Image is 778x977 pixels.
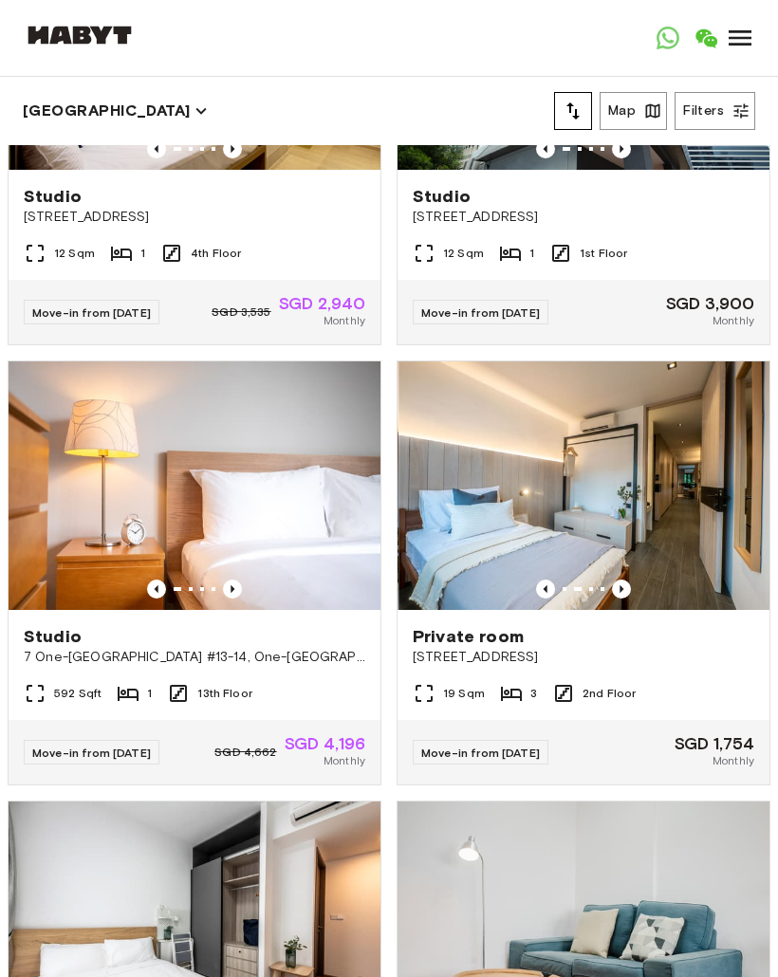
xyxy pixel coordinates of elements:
[397,360,770,784] a: Marketing picture of unit SG-01-027-006-02Marketing picture of unit SG-01-027-006-02Previous imag...
[32,305,151,320] span: Move-in from [DATE]
[675,92,755,130] button: Filters
[413,625,524,648] span: Private room
[666,295,754,312] span: SGD 3,900
[24,208,365,227] span: [STREET_ADDRESS]
[24,625,82,648] span: Studio
[23,26,137,45] img: Habyt
[413,648,754,667] span: [STREET_ADDRESS]
[600,92,667,130] button: Map
[223,139,242,158] button: Previous image
[536,580,555,599] button: Previous image
[147,139,166,158] button: Previous image
[285,735,365,752] span: SGD 4,196
[32,746,151,760] span: Move-in from [DATE]
[223,580,242,599] button: Previous image
[421,305,540,320] span: Move-in from [DATE]
[413,208,754,227] span: [STREET_ADDRESS]
[24,185,82,208] span: Studio
[147,580,166,599] button: Previous image
[443,245,484,262] span: 12 Sqm
[212,304,270,321] span: SGD 3,535
[443,685,485,702] span: 19 Sqm
[147,685,152,702] span: 1
[580,245,627,262] span: 1st Floor
[413,185,471,208] span: Studio
[54,245,95,262] span: 12 Sqm
[612,580,631,599] button: Previous image
[324,312,365,329] span: Monthly
[191,245,241,262] span: 4th Floor
[398,361,770,609] img: Marketing picture of unit SG-01-027-006-02
[9,361,380,609] img: Marketing picture of unit SG-01-106-001-01
[214,744,276,761] span: SGD 4,662
[554,92,592,130] button: tune
[583,685,636,702] span: 2nd Floor
[23,98,208,124] button: [GEOGRAPHIC_DATA]
[24,648,365,667] span: 7 One-[GEOGRAPHIC_DATA] #13-14, One-[GEOGRAPHIC_DATA] 13-14 S138642
[713,752,754,769] span: Monthly
[8,360,381,784] a: Marketing picture of unit SG-01-106-001-01Previous imagePrevious imageStudio7 One-[GEOGRAPHIC_DAT...
[675,735,754,752] span: SGD 1,754
[536,139,555,158] button: Previous image
[713,312,754,329] span: Monthly
[197,685,252,702] span: 13th Floor
[421,746,540,760] span: Move-in from [DATE]
[54,685,102,702] span: 592 Sqft
[529,245,534,262] span: 1
[279,295,365,312] span: SGD 2,940
[324,752,365,769] span: Monthly
[530,685,537,702] span: 3
[612,139,631,158] button: Previous image
[140,245,145,262] span: 1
